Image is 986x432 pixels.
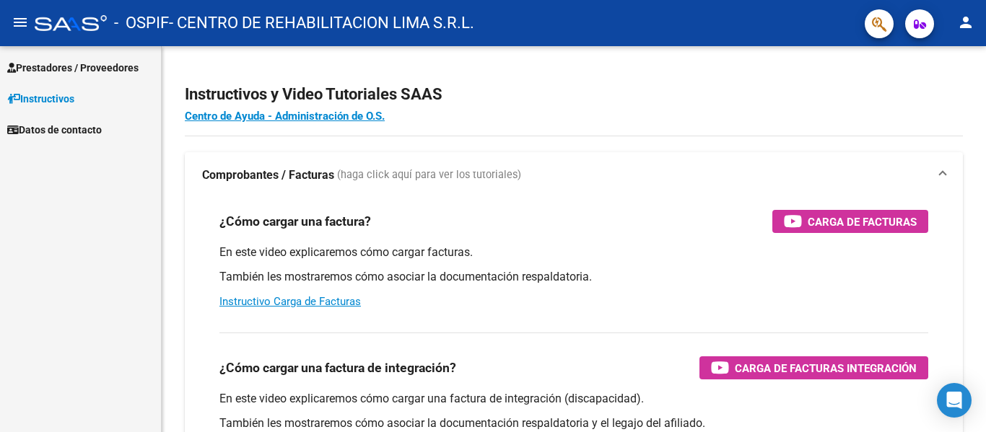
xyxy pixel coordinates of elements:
mat-expansion-panel-header: Comprobantes / Facturas (haga click aquí para ver los tutoriales) [185,152,963,198]
span: Datos de contacto [7,122,102,138]
div: Open Intercom Messenger [937,383,972,418]
h2: Instructivos y Video Tutoriales SAAS [185,81,963,108]
mat-icon: menu [12,14,29,31]
span: - CENTRO DE REHABILITACION LIMA S.R.L. [169,7,474,39]
span: Carga de Facturas Integración [735,359,917,377]
span: Prestadores / Proveedores [7,60,139,76]
span: (haga click aquí para ver los tutoriales) [337,167,521,183]
p: También les mostraremos cómo asociar la documentación respaldatoria y el legajo del afiliado. [219,415,928,431]
span: Instructivos [7,91,74,107]
button: Carga de Facturas [772,210,928,233]
h3: ¿Cómo cargar una factura de integración? [219,358,456,378]
h3: ¿Cómo cargar una factura? [219,211,371,232]
a: Centro de Ayuda - Administración de O.S. [185,110,385,123]
mat-icon: person [957,14,974,31]
button: Carga de Facturas Integración [699,356,928,379]
p: En este video explicaremos cómo cargar una factura de integración (discapacidad). [219,391,928,407]
p: En este video explicaremos cómo cargar facturas. [219,244,928,260]
strong: Comprobantes / Facturas [202,167,334,183]
span: - OSPIF [114,7,169,39]
p: También les mostraremos cómo asociar la documentación respaldatoria. [219,269,928,285]
span: Carga de Facturas [808,213,917,231]
a: Instructivo Carga de Facturas [219,295,361,308]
